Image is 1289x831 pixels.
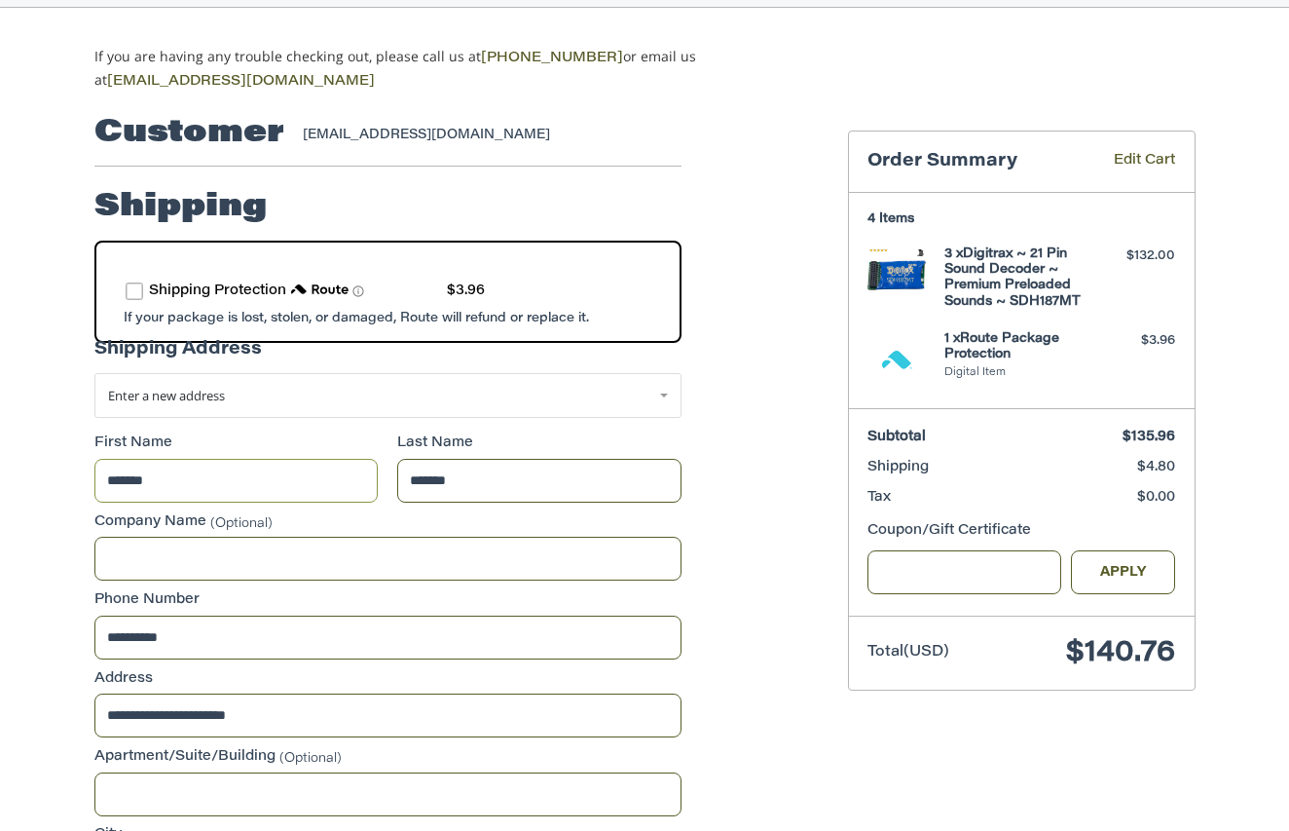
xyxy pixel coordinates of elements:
span: Tax [867,491,891,505]
div: $132.00 [1098,246,1175,266]
input: Gift Certificate or Coupon Code [867,550,1061,594]
a: Edit Cart [1086,151,1175,173]
h2: Customer [94,114,284,153]
li: Digital Item [944,365,1093,382]
label: First Name [94,434,379,454]
span: $135.96 [1123,431,1175,444]
div: Coupon/Gift Certificate [867,521,1175,542]
label: Apartment/Suite/Building [94,747,681,768]
div: [EMAIL_ADDRESS][DOMAIN_NAME] [303,126,662,145]
h3: 4 Items [867,211,1175,227]
h3: Order Summary [867,151,1086,173]
legend: Shipping Address [94,337,262,373]
span: Shipping Protection [149,284,286,298]
h2: Shipping [94,188,267,227]
label: Address [94,669,681,690]
p: If you are having any trouble checking out, please call us at or email us at [94,46,757,93]
a: [PHONE_NUMBER] [481,52,623,65]
a: Enter or select a different address [94,373,681,418]
div: $3.96 [447,282,485,302]
label: Company Name [94,512,681,533]
span: If your package is lost, stolen, or damaged, Route will refund or replace it. [124,312,589,324]
span: Total (USD) [867,645,949,660]
small: (Optional) [279,751,342,764]
h4: 1 x Route Package Protection [944,331,1093,363]
span: Learn more [352,285,364,297]
a: [EMAIL_ADDRESS][DOMAIN_NAME] [107,75,375,89]
span: $140.76 [1066,639,1175,668]
button: Apply [1071,550,1176,594]
span: Shipping [867,461,929,474]
label: Last Name [397,434,681,454]
h4: 3 x Digitrax ~ 21 Pin Sound Decoder ~ Premium Preloaded Sounds ~ SDH187MT [944,246,1093,310]
span: Enter a new address [108,387,225,404]
div: $3.96 [1098,331,1175,351]
span: $0.00 [1137,491,1175,505]
span: Subtotal [867,431,926,444]
small: (Optional) [210,516,273,529]
label: Phone Number [94,590,681,611]
span: $4.80 [1137,461,1175,474]
div: route shipping protection selector element [126,272,650,312]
